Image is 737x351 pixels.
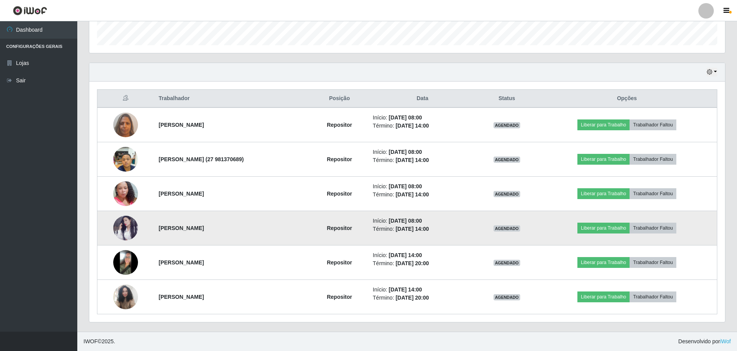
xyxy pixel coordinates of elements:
[577,119,630,130] button: Liberar para Trabalho
[159,122,204,128] strong: [PERSON_NAME]
[389,286,422,293] time: [DATE] 14:00
[389,252,422,258] time: [DATE] 14:00
[720,338,731,344] a: iWof
[494,191,521,197] span: AGENDADO
[373,191,472,199] li: Término:
[373,286,472,294] li: Início:
[113,280,138,314] img: 1757013088043.jpeg
[327,225,352,231] strong: Repositor
[373,182,472,191] li: Início:
[630,188,676,199] button: Trabalhador Faltou
[389,149,422,155] time: [DATE] 08:00
[494,294,521,300] span: AGENDADO
[327,259,352,266] strong: Repositor
[396,295,429,301] time: [DATE] 20:00
[577,223,630,233] button: Liberar para Trabalho
[373,217,472,225] li: Início:
[373,251,472,259] li: Início:
[396,157,429,163] time: [DATE] 14:00
[396,123,429,129] time: [DATE] 14:00
[327,122,352,128] strong: Repositor
[159,259,204,266] strong: [PERSON_NAME]
[13,6,47,15] img: CoreUI Logo
[494,225,521,232] span: AGENDADO
[396,226,429,232] time: [DATE] 14:00
[477,90,537,108] th: Status
[373,225,472,233] li: Término:
[494,260,521,266] span: AGENDADO
[113,216,138,240] img: 1757034953897.jpeg
[678,337,731,346] span: Desenvolvido por
[327,156,352,162] strong: Repositor
[537,90,717,108] th: Opções
[159,191,204,197] strong: [PERSON_NAME]
[494,157,521,163] span: AGENDADO
[83,337,115,346] span: © 2025 .
[159,294,204,300] strong: [PERSON_NAME]
[373,156,472,164] li: Término:
[83,338,98,344] span: IWOF
[368,90,477,108] th: Data
[159,156,244,162] strong: [PERSON_NAME] (27 981370689)
[113,250,138,275] img: 1748484954184.jpeg
[389,114,422,121] time: [DATE] 08:00
[577,188,630,199] button: Liberar para Trabalho
[630,223,676,233] button: Trabalhador Faltou
[396,191,429,198] time: [DATE] 14:00
[577,257,630,268] button: Liberar para Trabalho
[113,108,138,141] img: 1747253938286.jpeg
[494,122,521,128] span: AGENDADO
[630,257,676,268] button: Trabalhador Faltou
[577,154,630,165] button: Liberar para Trabalho
[389,183,422,189] time: [DATE] 08:00
[113,172,138,216] img: 1755510400416.jpeg
[389,218,422,224] time: [DATE] 08:00
[373,122,472,130] li: Término:
[630,291,676,302] button: Trabalhador Faltou
[630,154,676,165] button: Trabalhador Faltou
[373,259,472,268] li: Término:
[396,260,429,266] time: [DATE] 20:00
[577,291,630,302] button: Liberar para Trabalho
[373,114,472,122] li: Início:
[154,90,311,108] th: Trabalhador
[630,119,676,130] button: Trabalhador Faltou
[159,225,204,231] strong: [PERSON_NAME]
[327,191,352,197] strong: Repositor
[373,148,472,156] li: Início:
[113,143,138,175] img: 1755367565245.jpeg
[327,294,352,300] strong: Repositor
[311,90,368,108] th: Posição
[373,294,472,302] li: Término:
